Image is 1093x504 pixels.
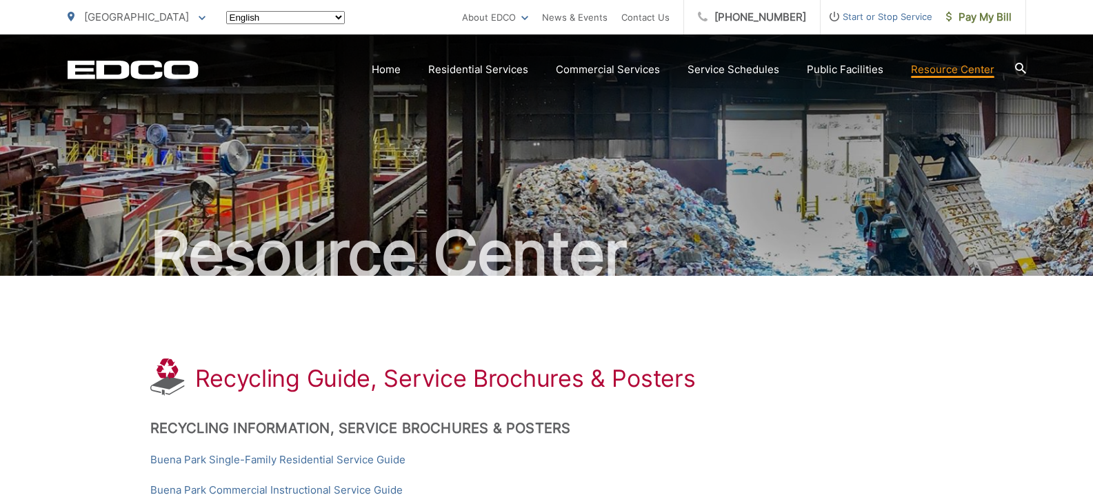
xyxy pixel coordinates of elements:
[946,9,1012,26] span: Pay My Bill
[556,61,660,78] a: Commercial Services
[68,219,1026,288] h2: Resource Center
[195,365,696,392] h1: Recycling Guide, Service Brochures & Posters
[621,9,670,26] a: Contact Us
[372,61,401,78] a: Home
[911,61,994,78] a: Resource Center
[150,482,403,498] a: Buena Park Commercial Instructional Service Guide
[150,452,405,468] a: Buena Park Single-Family Residential Service Guide
[226,11,345,24] select: Select a language
[542,9,608,26] a: News & Events
[150,420,943,436] h2: Recycling Information, Service Brochures & Posters
[68,60,199,79] a: EDCD logo. Return to the homepage.
[462,9,528,26] a: About EDCO
[688,61,779,78] a: Service Schedules
[807,61,883,78] a: Public Facilities
[428,61,528,78] a: Residential Services
[84,10,189,23] span: [GEOGRAPHIC_DATA]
